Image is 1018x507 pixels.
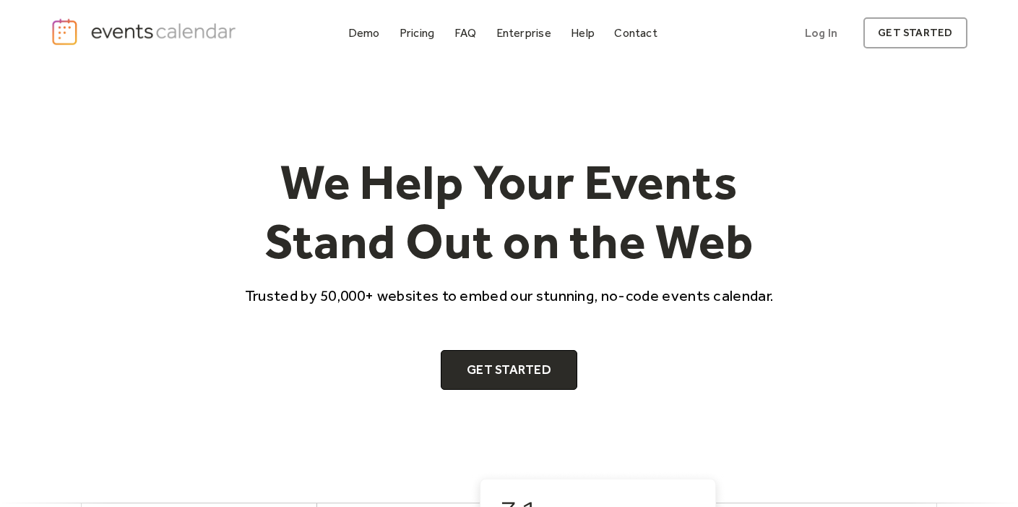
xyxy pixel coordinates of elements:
div: Contact [614,29,657,37]
a: Enterprise [491,23,557,43]
a: Get Started [441,350,577,391]
div: Pricing [400,29,435,37]
a: Log In [790,17,852,48]
div: Demo [348,29,380,37]
a: FAQ [449,23,483,43]
a: Help [565,23,600,43]
a: get started [863,17,967,48]
a: Pricing [394,23,441,43]
div: FAQ [454,29,477,37]
a: home [51,17,239,46]
a: Demo [342,23,386,43]
a: Contact [608,23,663,43]
p: Trusted by 50,000+ websites to embed our stunning, no-code events calendar. [232,285,787,306]
div: Help [571,29,595,37]
div: Enterprise [496,29,551,37]
h1: We Help Your Events Stand Out on the Web [232,153,787,270]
